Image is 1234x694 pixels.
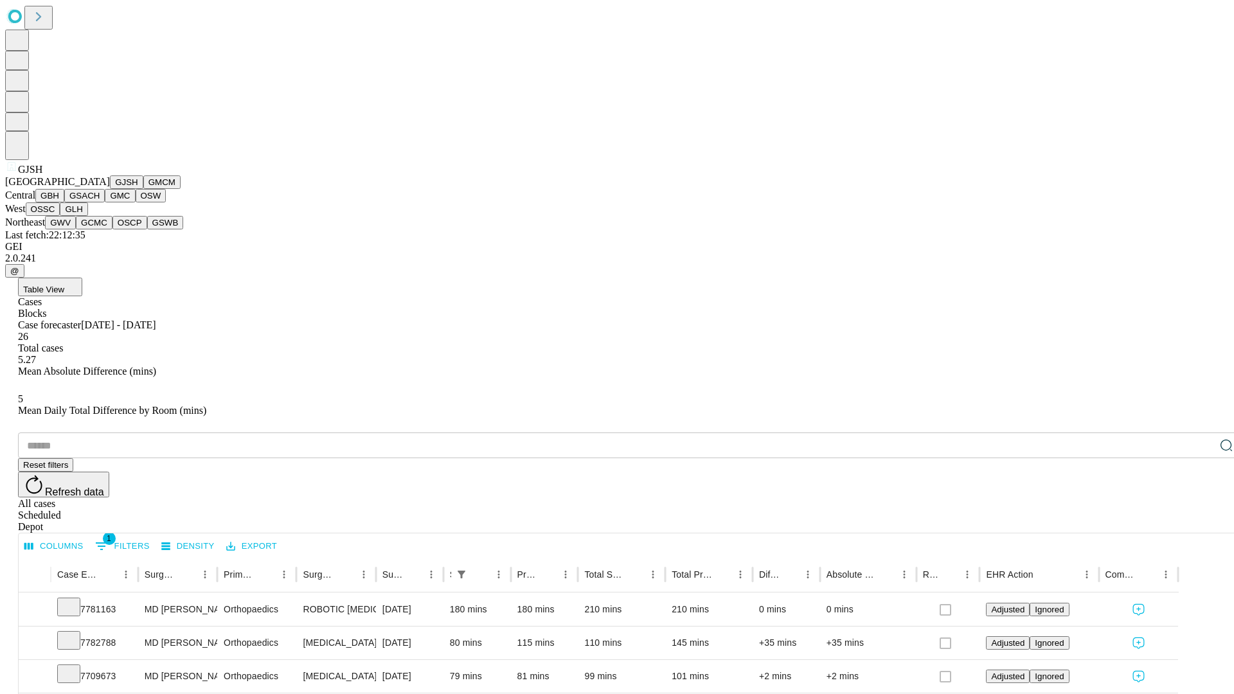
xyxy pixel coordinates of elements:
button: Sort [781,565,799,583]
button: Sort [877,565,895,583]
span: Adjusted [991,638,1024,648]
button: Sort [1139,565,1157,583]
span: Case forecaster [18,319,81,330]
button: GMC [105,189,135,202]
button: GWV [45,216,76,229]
div: +35 mins [827,627,910,659]
span: [GEOGRAPHIC_DATA] [5,176,110,187]
button: Density [158,537,218,556]
button: GCMC [76,216,112,229]
div: 80 mins [450,627,505,659]
span: Mean Absolute Difference (mins) [18,366,156,377]
button: GJSH [110,175,143,189]
div: ROBOTIC [MEDICAL_DATA] KNEE TOTAL [303,593,369,626]
button: Menu [117,565,135,583]
button: Menu [731,565,749,583]
button: Sort [626,565,644,583]
div: Surgeon Name [145,569,177,580]
button: Sort [99,565,117,583]
div: 7781163 [57,593,132,626]
button: Menu [355,565,373,583]
div: [DATE] [382,660,437,693]
div: [DATE] [382,593,437,626]
div: Scheduled In Room Duration [450,569,451,580]
div: 210 mins [672,593,746,626]
button: Ignored [1030,670,1069,683]
div: 81 mins [517,660,572,693]
button: Sort [257,565,275,583]
span: Last fetch: 22:12:35 [5,229,85,240]
span: Mean Daily Total Difference by Room (mins) [18,405,206,416]
button: Menu [895,565,913,583]
button: Adjusted [986,603,1030,616]
span: 26 [18,331,28,342]
div: [DATE] [382,627,437,659]
button: GBH [35,189,64,202]
div: 1 active filter [452,565,470,583]
div: Orthopaedics [224,660,290,693]
span: 1 [103,532,116,545]
div: 115 mins [517,627,572,659]
button: Refresh data [18,472,109,497]
button: GLH [60,202,87,216]
div: Orthopaedics [224,593,290,626]
button: Adjusted [986,670,1030,683]
div: Orthopaedics [224,627,290,659]
button: Menu [644,565,662,583]
span: Ignored [1035,638,1064,648]
div: 101 mins [672,660,746,693]
span: GJSH [18,164,42,175]
button: Sort [1035,565,1053,583]
div: Resolved in EHR [923,569,940,580]
div: 0 mins [759,593,814,626]
span: Table View [23,285,64,294]
button: Menu [490,565,508,583]
button: Sort [940,565,958,583]
button: Menu [422,565,440,583]
button: Menu [799,565,817,583]
div: MD [PERSON_NAME] [PERSON_NAME] Md [145,593,211,626]
div: 7709673 [57,660,132,693]
button: Sort [178,565,196,583]
button: Sort [337,565,355,583]
div: 2.0.241 [5,253,1229,264]
button: GSACH [64,189,105,202]
span: Adjusted [991,605,1024,614]
button: Menu [196,565,214,583]
div: Total Scheduled Duration [584,569,625,580]
button: OSSC [26,202,60,216]
span: [DATE] - [DATE] [81,319,156,330]
span: Ignored [1035,605,1064,614]
div: 145 mins [672,627,746,659]
div: 210 mins [584,593,659,626]
button: Expand [25,632,44,655]
button: Menu [275,565,293,583]
button: Menu [1157,565,1175,583]
div: 0 mins [827,593,910,626]
button: OSW [136,189,166,202]
span: Total cases [18,343,63,353]
button: GMCM [143,175,181,189]
button: Menu [1078,565,1096,583]
button: Show filters [452,565,470,583]
div: Absolute Difference [827,569,876,580]
span: West [5,203,26,214]
button: OSCP [112,216,147,229]
span: Adjusted [991,672,1024,681]
button: Show filters [92,536,153,556]
div: 99 mins [584,660,659,693]
div: 180 mins [517,593,572,626]
div: Primary Service [224,569,256,580]
span: Central [5,190,35,200]
div: +2 mins [827,660,910,693]
button: @ [5,264,24,278]
div: EHR Action [986,569,1033,580]
div: 7782788 [57,627,132,659]
button: Ignored [1030,636,1069,650]
span: Northeast [5,217,45,227]
div: GEI [5,241,1229,253]
button: Sort [404,565,422,583]
div: 180 mins [450,593,505,626]
span: 5.27 [18,354,36,365]
button: Expand [25,666,44,688]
